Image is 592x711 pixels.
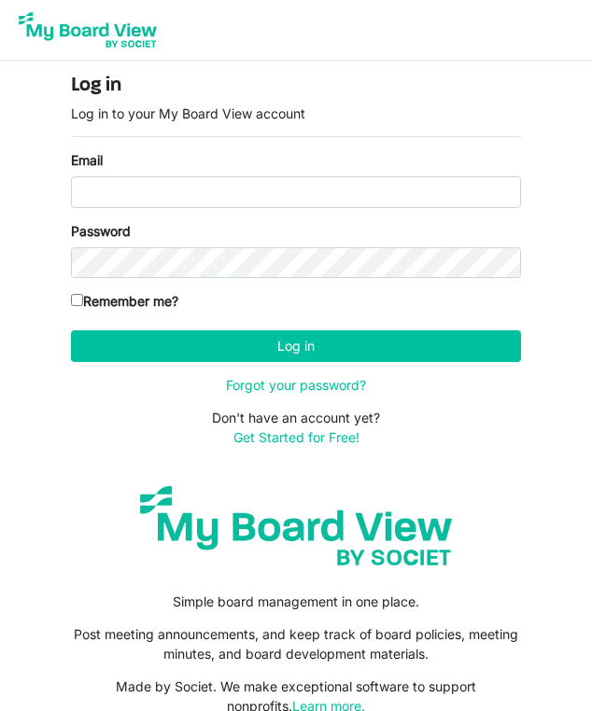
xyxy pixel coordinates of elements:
p: Post meeting announcements, and keep track of board policies, meeting minutes, and board developm... [71,624,521,663]
img: my-board-view-societ.svg [127,473,465,579]
p: Simple board management in one place. [71,592,521,611]
img: My Board View Logo [13,7,162,53]
a: Get Started for Free! [233,429,359,445]
a: Forgot your password? [226,377,366,393]
button: Log in [71,330,521,362]
p: Don't have an account yet? [71,408,521,447]
label: Password [71,221,131,241]
h4: Log in [71,74,521,97]
input: Remember me? [71,294,83,306]
label: Remember me? [71,291,178,311]
p: Log in to your My Board View account [71,104,521,123]
label: Email [71,150,103,170]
